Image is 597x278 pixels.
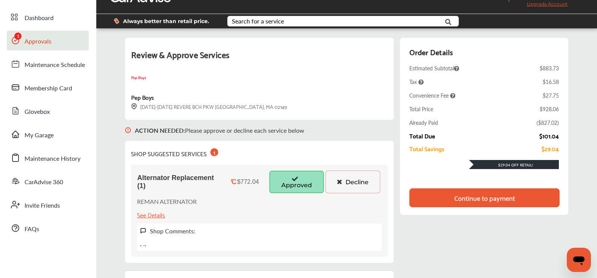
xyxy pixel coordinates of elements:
[131,47,388,71] div: Review & Approve Services
[135,126,304,135] p: Please approve or decline each service below
[539,132,559,139] div: $101.04
[131,147,218,158] div: SHOP SUGGESTED SERVICES
[269,171,324,193] button: Approved
[409,78,424,85] span: Tax
[409,92,455,99] span: Convenience Fee
[125,120,131,141] img: svg+xml;base64,PHN2ZyB3aWR0aD0iMTYiIGhlaWdodD0iMTciIHZpZXdCb3g9IjAgMCAxNiAxNyIgZmlsbD0ibm9uZSIgeG...
[25,37,51,47] span: Approvals
[131,71,146,86] img: logo-pepboys.png
[131,92,154,102] div: Pep Boys
[7,171,89,191] a: CarAdvise 360
[25,224,39,234] span: FAQs
[454,194,515,202] div: Continue to payment
[543,92,559,99] div: $27.75
[123,19,209,24] span: Always better than retail price.
[7,7,89,27] a: Dashboard
[210,148,218,156] div: 1
[469,162,558,168] div: $29.04 Off Retail!
[537,119,559,126] div: ( $827.02 )
[140,228,146,234] img: svg+xml;base64,PHN2ZyB3aWR0aD0iMTYiIGhlaWdodD0iMTciIHZpZXdCb3g9IjAgMCAxNiAxNyIgZmlsbD0ibm9uZSIgeG...
[237,179,259,185] div: $772.04
[25,107,50,117] span: Glovebox
[7,101,89,121] a: Glovebox
[131,102,287,111] div: [DATE]-[DATE] REVERE BCH PKW [GEOGRAPHIC_DATA], MA 02149
[515,1,568,11] span: Upgrade Account
[114,18,119,24] img: dollor_label_vector.a70140d1.svg
[25,84,72,93] span: Membership Card
[541,145,559,152] div: $29.04
[137,210,165,220] div: See Details
[25,13,54,23] span: Dashboard
[543,78,559,85] div: $16.58
[409,145,444,152] div: Total Savings
[325,171,380,193] button: Decline
[7,124,89,144] a: My Garage
[7,54,89,74] a: Maintenance Schedule
[7,218,89,238] a: FAQs
[409,45,453,58] div: Order Details
[150,227,195,235] label: Shop Comments:
[409,119,438,126] div: Already Paid
[25,154,80,164] span: Maintenance History
[140,239,146,248] p: , .,
[25,60,85,70] span: Maintenance Schedule
[540,64,559,72] div: $883.73
[25,201,60,211] span: Invite Friends
[25,177,63,187] span: CarAdvise 360
[7,31,89,50] a: Approvals
[409,132,435,139] div: Total Due
[7,78,89,97] a: Membership Card
[25,130,54,140] span: My Garage
[131,103,137,110] img: svg+xml;base64,PHN2ZyB3aWR0aD0iMTYiIGhlaWdodD0iMTciIHZpZXdCb3g9IjAgMCAxNiAxNyIgZmlsbD0ibm9uZSIgeG...
[232,18,284,24] div: Search for a service
[409,105,433,113] div: Total Price
[135,126,185,135] b: ACTION NEEDED :
[567,248,591,272] iframe: Button to launch messaging window
[7,148,89,168] a: Maintenance History
[540,105,559,113] div: $928.06
[7,195,89,214] a: Invite Friends
[137,197,197,206] p: REMAN ALTERNATOR
[409,64,459,72] span: Estimated Subtotal
[137,174,220,190] span: Alternator Replacement (1)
